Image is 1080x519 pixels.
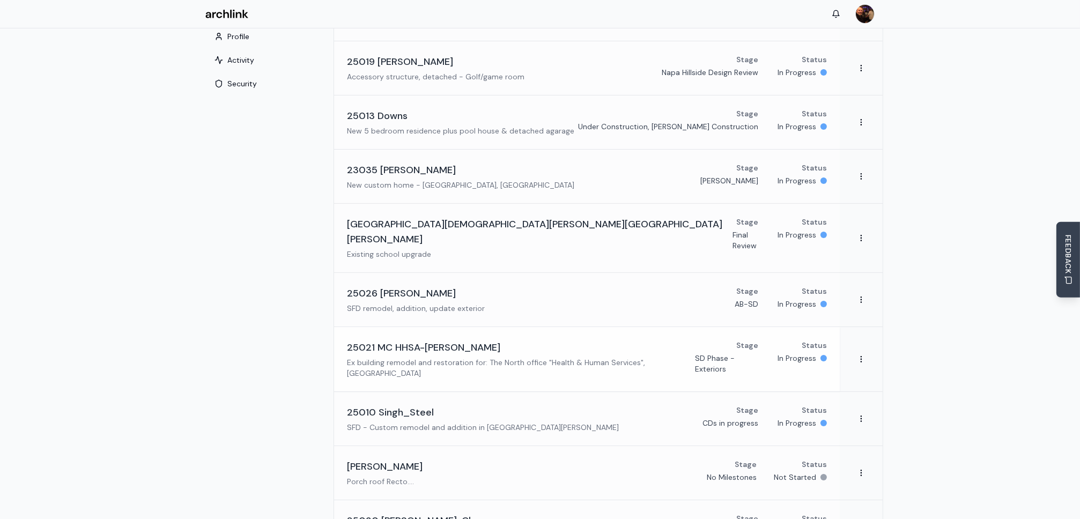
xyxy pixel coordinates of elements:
p: Stage [736,54,758,65]
p: Status [802,217,827,227]
p: Status [802,286,827,296]
p: New custom home - [GEOGRAPHIC_DATA], [GEOGRAPHIC_DATA] [347,180,574,190]
a: 25021 MC HHSA-[PERSON_NAME]Ex building remodel and restoration for: The North office "Health & Hu... [334,327,840,391]
a: [GEOGRAPHIC_DATA][DEMOGRAPHIC_DATA][PERSON_NAME][GEOGRAPHIC_DATA][PERSON_NAME]Existing school upg... [334,204,840,272]
p: SFD - Custom remodel and addition in [GEOGRAPHIC_DATA][PERSON_NAME] [347,422,619,433]
h3: [GEOGRAPHIC_DATA][DEMOGRAPHIC_DATA][PERSON_NAME][GEOGRAPHIC_DATA][PERSON_NAME] [347,217,733,247]
p: Final Review [733,229,758,251]
p: Stage [735,459,757,470]
button: Send Feedback [1056,222,1080,298]
button: Activity [205,50,325,70]
p: Status [802,340,827,351]
h3: 25021 MC HHSA-[PERSON_NAME] [347,340,500,355]
p: In Progress [778,175,816,186]
a: 25026 [PERSON_NAME]SFD remodel, addition, update exteriorStageAB-SDStatusIn Progress [334,273,840,327]
p: Status [802,108,827,119]
p: New 5 bedroom residence plus pool house & detached agarage [347,125,574,136]
p: Status [802,54,827,65]
a: 25010 Singh_SteelSFD - Custom remodel and addition in [GEOGRAPHIC_DATA][PERSON_NAME]StageCDs in p... [334,392,840,446]
a: Security [205,79,325,91]
img: MARC JONES [856,5,874,23]
a: 25013 DownsNew 5 bedroom residence plus pool house & detached agarageStageUnder Construction, [PE... [334,95,840,149]
h3: 23035 [PERSON_NAME] [347,162,456,177]
p: [PERSON_NAME] [700,175,758,186]
h3: [PERSON_NAME] [347,459,423,474]
p: Stage [736,162,758,173]
p: Stage [736,405,758,416]
p: Under Construction, [PERSON_NAME] Construction [578,121,758,132]
a: 25019 [PERSON_NAME]Accessory structure, detached - Golf/game roomStageNapa Hillside Design Review... [334,41,840,95]
p: Stage [736,108,758,119]
p: Stage [736,286,758,296]
h3: 25013 Downs [347,108,408,123]
p: Stage [736,340,758,351]
h3: 25019 [PERSON_NAME] [347,54,453,69]
p: In Progress [778,418,816,428]
p: In Progress [778,353,816,364]
p: Status [802,459,827,470]
p: In Progress [778,67,816,78]
p: AB-SD [735,299,758,309]
p: CDs in progress [702,418,758,428]
p: No Milestones [707,472,757,483]
a: Profile [205,32,325,43]
p: SFD remodel, addition, update exterior [347,303,485,314]
p: Stage [736,217,758,227]
span: FEEDBACK [1063,235,1074,274]
h3: 25026 [PERSON_NAME] [347,286,456,301]
p: Accessory structure, detached - Golf/game room [347,71,524,82]
p: Not Started [774,472,816,483]
a: Activity [205,56,325,67]
h3: 25010 Singh_Steel [347,405,434,420]
p: Porch roof Recto.... [347,476,423,487]
p: In Progress [778,299,816,309]
p: Ex building remodel and restoration for: The North office "Health & Human Services", [GEOGRAPHIC_... [347,357,695,379]
p: Existing school upgrade [347,249,733,259]
p: Status [802,405,827,416]
a: 23035 [PERSON_NAME]New custom home - [GEOGRAPHIC_DATA], [GEOGRAPHIC_DATA]Stage[PERSON_NAME]Status... [334,150,840,203]
p: Napa Hillside Design Review [662,67,758,78]
p: In Progress [778,229,816,240]
p: SD Phase - Exteriors [695,353,758,374]
button: Security [205,74,325,93]
a: [PERSON_NAME]Porch roof Recto....StageNo MilestonesStatusNot Started [334,446,840,500]
img: Archlink [205,10,248,19]
button: Profile [205,27,325,46]
p: Status [802,162,827,173]
p: In Progress [778,121,816,132]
